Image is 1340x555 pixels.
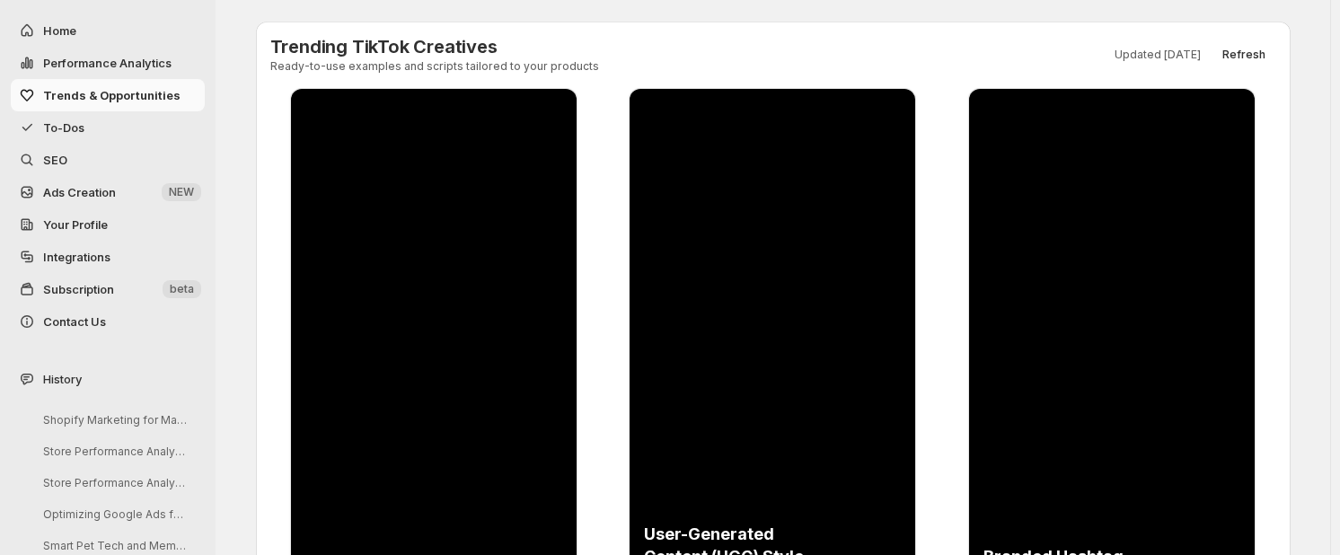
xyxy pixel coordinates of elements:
[43,314,106,329] span: Contact Us
[11,305,205,338] button: Contact Us
[11,208,205,241] a: Your Profile
[43,23,76,38] span: Home
[11,14,205,47] button: Home
[11,79,205,111] button: Trends & Opportunities
[43,217,108,232] span: Your Profile
[11,176,205,208] button: Ads Creation
[29,437,199,465] button: Store Performance Analysis and Suggestions
[43,153,67,167] span: SEO
[29,469,199,497] button: Store Performance Analysis and Recommendations
[1115,48,1201,62] p: Updated [DATE]
[11,241,205,273] a: Integrations
[169,185,194,199] span: NEW
[43,282,114,296] span: Subscription
[270,36,599,57] h3: Trending TikTok Creatives
[29,500,199,528] button: Optimizing Google Ads for Better ROI
[1212,42,1276,67] button: Refresh
[11,111,205,144] button: To-Dos
[43,250,110,264] span: Integrations
[43,56,172,70] span: Performance Analytics
[1222,48,1265,62] span: Refresh
[43,185,116,199] span: Ads Creation
[270,59,599,74] p: Ready-to-use examples and scripts tailored to your products
[43,88,181,102] span: Trends & Opportunities
[43,370,82,388] span: History
[11,47,205,79] button: Performance Analytics
[43,120,84,135] span: To-Dos
[11,144,205,176] a: SEO
[11,273,205,305] button: Subscription
[29,406,199,434] button: Shopify Marketing for MareFolk Store
[170,282,194,296] span: beta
